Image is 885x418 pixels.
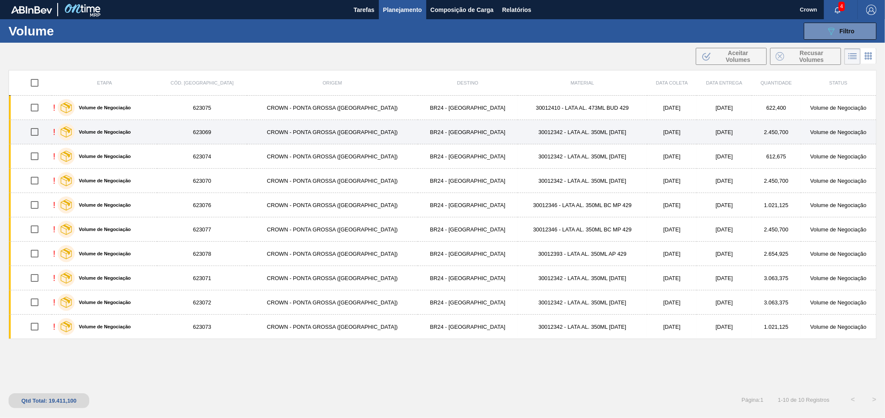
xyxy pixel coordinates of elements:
td: 30012346 - LATA AL. 350ML BC MP 429 [518,193,647,217]
td: [DATE] [647,96,697,120]
div: ! [53,176,56,186]
td: [DATE] [697,144,752,169]
label: Volume de Negociação [75,275,131,281]
td: 2.450,700 [752,169,800,193]
td: 1.021,125 [752,193,800,217]
td: Volume de Negociação [801,242,876,266]
label: Volume de Negociação [75,178,131,183]
td: 2.654,925 [752,242,800,266]
td: CROWN - PONTA GROSSA ([GEOGRAPHIC_DATA]) [247,290,418,315]
td: [DATE] [697,315,752,339]
span: Material [571,80,594,85]
td: 2.450,700 [752,217,800,242]
td: [DATE] [697,193,752,217]
span: Data entrega [706,80,742,85]
td: [DATE] [697,242,752,266]
h1: Volume [9,26,138,36]
td: CROWN - PONTA GROSSA ([GEOGRAPHIC_DATA]) [247,144,418,169]
button: < [842,389,864,410]
td: BR24 - [GEOGRAPHIC_DATA] [418,290,518,315]
td: 622,400 [752,96,800,120]
td: [DATE] [697,120,752,144]
button: Filtro [804,23,876,40]
a: !Volume de Negociação623070CROWN - PONTA GROSSA ([GEOGRAPHIC_DATA])BR24 - [GEOGRAPHIC_DATA]300123... [9,169,876,193]
div: ! [53,298,56,307]
span: 1 - 10 de 10 Registros [777,397,829,403]
button: > [864,389,885,410]
td: CROWN - PONTA GROSSA ([GEOGRAPHIC_DATA]) [247,193,418,217]
span: Origem [322,80,342,85]
label: Volume de Negociação [75,251,131,256]
td: 623071 [157,266,246,290]
td: 30012342 - LATA AL. 350ML [DATE] [518,169,647,193]
label: Volume de Negociação [75,324,131,329]
td: 30012342 - LATA AL. 350ML [DATE] [518,315,647,339]
td: 3.063,375 [752,290,800,315]
td: CROWN - PONTA GROSSA ([GEOGRAPHIC_DATA]) [247,96,418,120]
td: BR24 - [GEOGRAPHIC_DATA] [418,266,518,290]
div: ! [53,322,56,332]
div: ! [53,127,56,137]
td: [DATE] [647,144,697,169]
button: Aceitar Volumes [696,48,767,65]
td: 623076 [157,193,246,217]
button: Notificações [824,4,851,16]
td: BR24 - [GEOGRAPHIC_DATA] [418,315,518,339]
div: ! [53,273,56,283]
span: Composição de Carga [431,5,494,15]
span: 4 [838,2,845,11]
td: 612,675 [752,144,800,169]
td: 2.450,700 [752,120,800,144]
span: Cód. [GEOGRAPHIC_DATA] [170,80,234,85]
div: ! [53,152,56,161]
a: !Volume de Negociação623077CROWN - PONTA GROSSA ([GEOGRAPHIC_DATA])BR24 - [GEOGRAPHIC_DATA]300123... [9,217,876,242]
span: Etapa [97,80,112,85]
span: Página : 1 [741,397,763,403]
span: Quantidade [761,80,792,85]
td: 30012393 - LATA AL. 350ML AP 429 [518,242,647,266]
td: BR24 - [GEOGRAPHIC_DATA] [418,120,518,144]
td: 30012410 - LATA AL. 473ML BUD 429 [518,96,647,120]
td: Volume de Negociação [801,315,876,339]
a: !Volume de Negociação623069CROWN - PONTA GROSSA ([GEOGRAPHIC_DATA])BR24 - [GEOGRAPHIC_DATA]300123... [9,120,876,144]
span: Planejamento [383,5,422,15]
td: 623075 [157,96,246,120]
td: [DATE] [647,315,697,339]
td: BR24 - [GEOGRAPHIC_DATA] [418,144,518,169]
label: Volume de Negociação [75,129,131,134]
div: ! [53,225,56,234]
td: CROWN - PONTA GROSSA ([GEOGRAPHIC_DATA]) [247,120,418,144]
a: !Volume de Negociação623076CROWN - PONTA GROSSA ([GEOGRAPHIC_DATA])BR24 - [GEOGRAPHIC_DATA]300123... [9,193,876,217]
td: 30012342 - LATA AL. 350ML [DATE] [518,290,647,315]
td: 30012342 - LATA AL. 350ML [DATE] [518,144,647,169]
td: [DATE] [647,217,697,242]
td: [DATE] [647,266,697,290]
td: Volume de Negociação [801,217,876,242]
td: [DATE] [697,217,752,242]
td: 30012346 - LATA AL. 350ML BC MP 429 [518,217,647,242]
td: [DATE] [697,96,752,120]
td: 623074 [157,144,246,169]
td: [DATE] [647,120,697,144]
a: !Volume de Negociação623075CROWN - PONTA GROSSA ([GEOGRAPHIC_DATA])BR24 - [GEOGRAPHIC_DATA]300124... [9,96,876,120]
a: !Volume de Negociação623072CROWN - PONTA GROSSA ([GEOGRAPHIC_DATA])BR24 - [GEOGRAPHIC_DATA]300123... [9,290,876,315]
label: Volume de Negociação [75,154,131,159]
td: Volume de Negociação [801,144,876,169]
td: [DATE] [647,290,697,315]
td: BR24 - [GEOGRAPHIC_DATA] [418,217,518,242]
div: ! [53,249,56,259]
td: 623078 [157,242,246,266]
span: Recusar Volumes [788,50,835,63]
div: ! [53,200,56,210]
div: Qtd Total: 19.411,100 [15,398,83,404]
td: 30012342 - LATA AL. 350ML [DATE] [518,120,647,144]
label: Volume de Negociação [75,227,131,232]
span: Relatórios [502,5,531,15]
span: Data coleta [656,80,688,85]
div: Visão em Lista [844,48,861,64]
span: Tarefas [354,5,375,15]
span: Aceitar Volumes [715,50,761,63]
td: 623077 [157,217,246,242]
div: Visão em Cards [861,48,876,64]
td: 3.063,375 [752,266,800,290]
